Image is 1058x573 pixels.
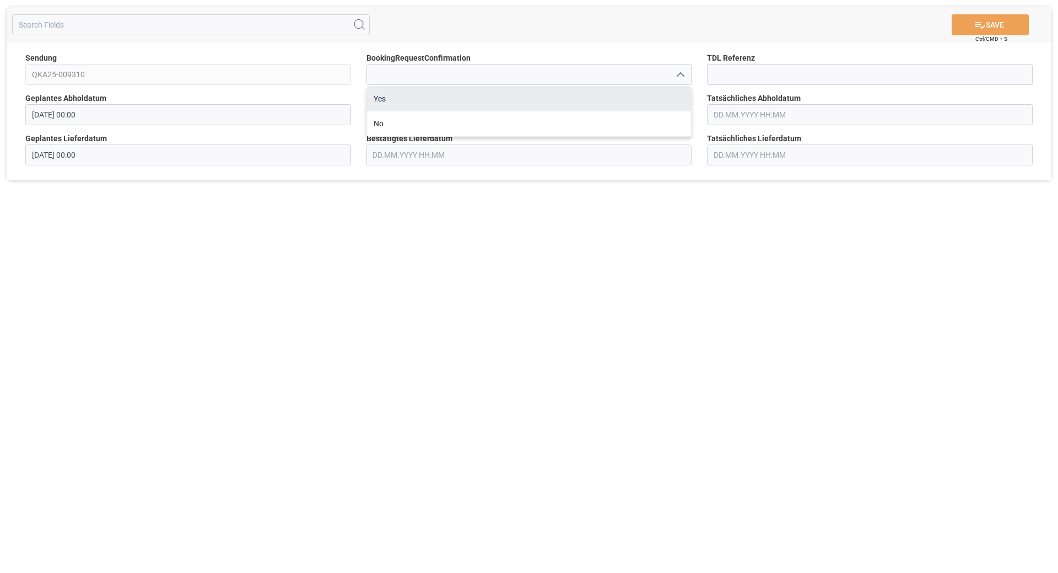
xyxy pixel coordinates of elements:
button: SAVE [952,14,1029,35]
input: DD.MM.YYYY HH:MM [707,104,1033,125]
span: Ctrl/CMD + S [975,35,1007,43]
span: Bestätigtes Lieferdatum [366,133,452,144]
span: Tatsächliches Lieferdatum [707,133,801,144]
div: No [367,111,692,136]
span: BookingRequestConfirmation [366,52,471,64]
button: close menu [671,66,688,83]
span: TDL Referenz [707,52,755,64]
input: DD.MM.YYYY HH:MM [25,104,351,125]
span: Sendung [25,52,57,64]
input: DD.MM.YYYY HH:MM [707,144,1033,165]
span: Geplantes Lieferdatum [25,133,107,144]
div: Yes [367,87,692,111]
span: Geplantes Abholdatum [25,93,106,104]
input: DD.MM.YYYY HH:MM [366,144,692,165]
span: Tatsächliches Abholdatum [707,93,801,104]
input: Search Fields [12,14,370,35]
input: DD.MM.YYYY HH:MM [25,144,351,165]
